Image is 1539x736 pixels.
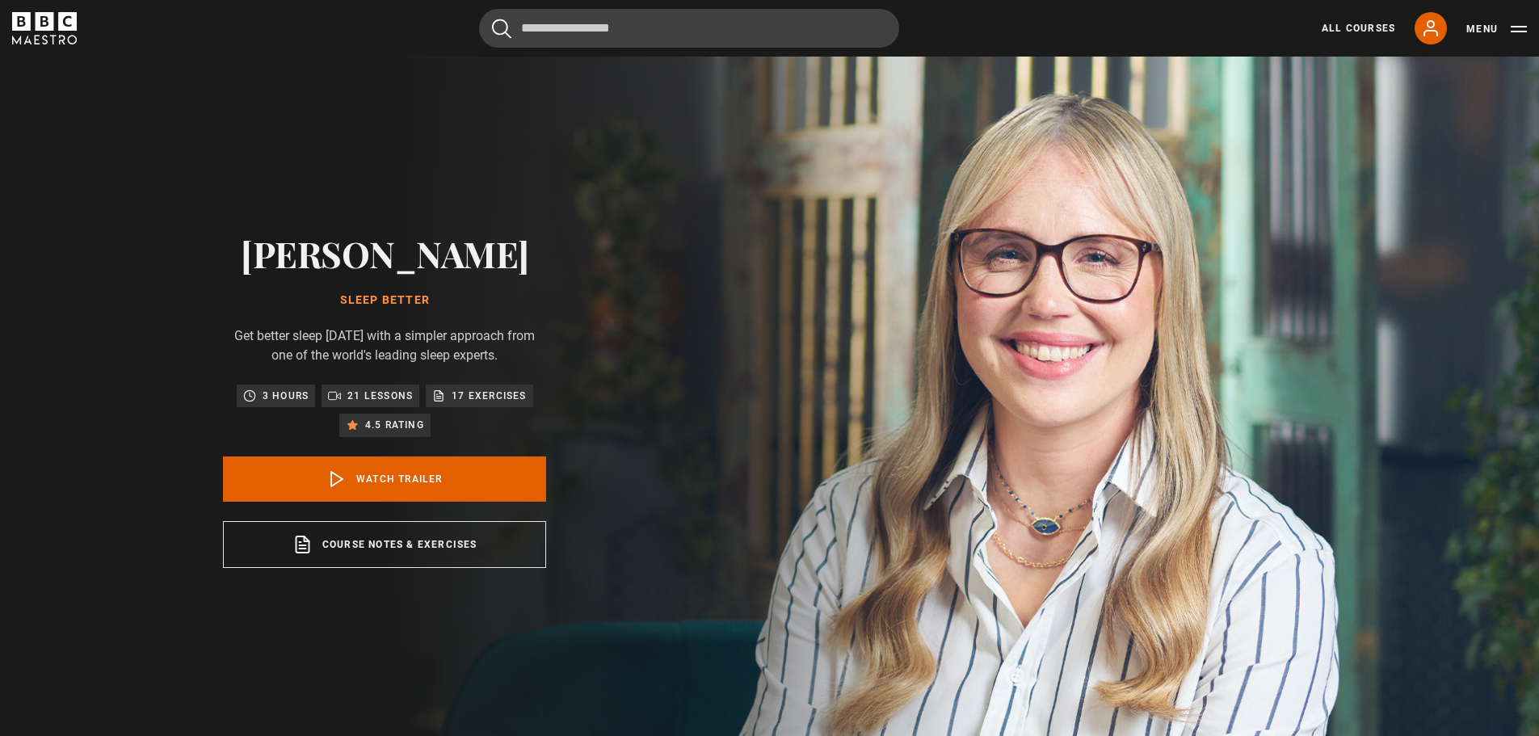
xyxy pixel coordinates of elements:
[223,326,546,365] p: Get better sleep [DATE] with a simpler approach from one of the world's leading sleep experts.
[223,233,546,274] h2: [PERSON_NAME]
[1466,21,1527,37] button: Toggle navigation
[223,521,546,568] a: Course notes & exercises
[492,19,511,39] button: Submit the search query
[1322,21,1395,36] a: All Courses
[347,388,413,404] p: 21 lessons
[263,388,309,404] p: 3 hours
[479,9,899,48] input: Search
[223,294,546,307] h1: Sleep Better
[12,12,77,44] svg: BBC Maestro
[365,417,424,433] p: 4.5 rating
[452,388,526,404] p: 17 exercises
[223,456,546,502] a: Watch Trailer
